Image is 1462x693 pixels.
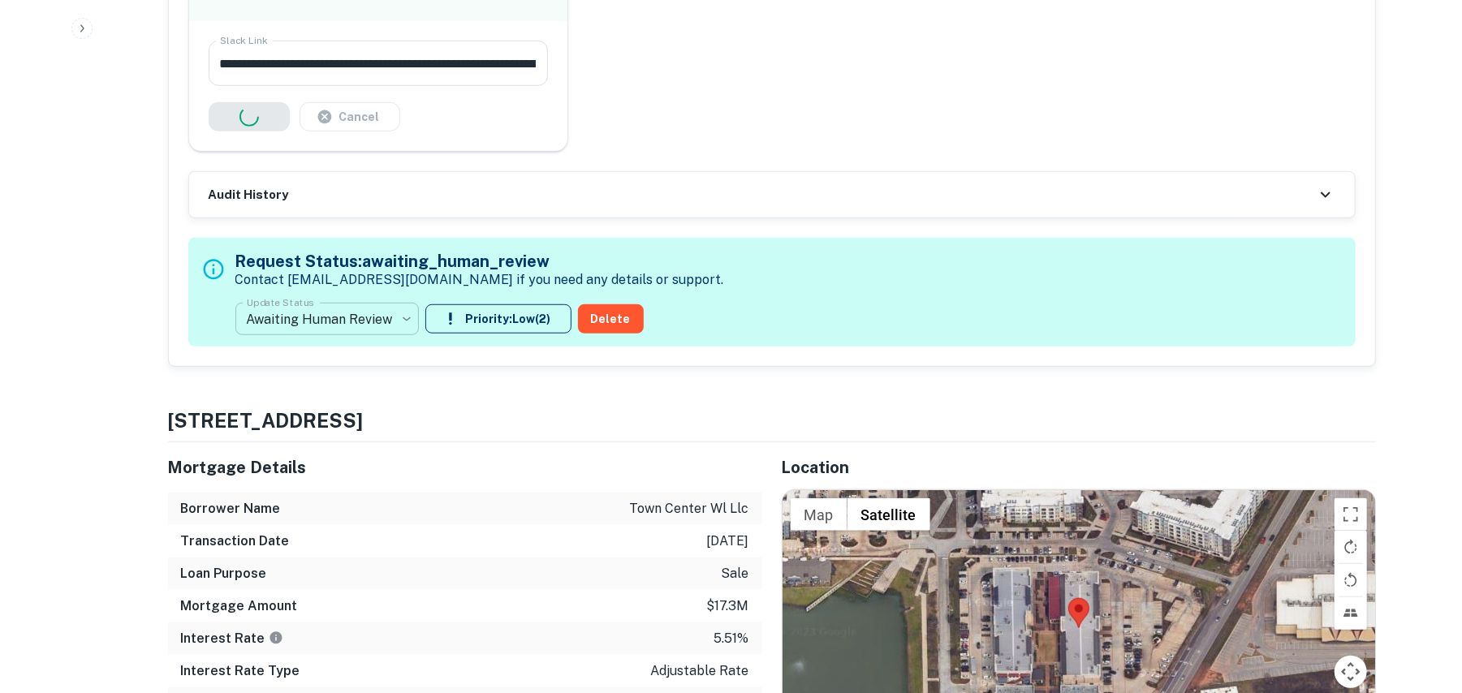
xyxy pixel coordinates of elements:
[1335,531,1367,563] button: Rotate map clockwise
[714,629,749,648] p: 5.51%
[782,455,1376,480] h5: Location
[168,455,762,480] h5: Mortgage Details
[847,498,930,531] button: Show satellite imagery
[1335,498,1367,531] button: Toggle fullscreen view
[247,295,314,309] label: Update Status
[181,564,267,583] h6: Loan Purpose
[1335,656,1367,688] button: Map camera controls
[235,249,724,273] h5: Request Status: awaiting_human_review
[630,499,749,519] p: town center wl llc
[220,33,268,47] label: Slack Link
[651,661,749,681] p: adjustable rate
[269,631,283,645] svg: The interest rates displayed on the website are for informational purposes only and may be report...
[181,596,298,616] h6: Mortgage Amount
[1335,564,1367,596] button: Rotate map counterclockwise
[181,629,283,648] h6: Interest Rate
[209,186,289,204] h6: Audit History
[707,596,749,616] p: $17.3m
[181,661,300,681] h6: Interest Rate Type
[1381,563,1462,641] iframe: Chat Widget
[425,304,571,334] button: Priority:Low(2)
[791,498,847,531] button: Show street map
[578,304,644,334] button: Delete
[707,532,749,551] p: [DATE]
[181,532,290,551] h6: Transaction Date
[1335,597,1367,630] button: Tilt map
[181,499,281,519] h6: Borrower Name
[235,270,724,290] p: Contact [EMAIL_ADDRESS][DOMAIN_NAME] if you need any details or support.
[168,406,1376,435] h4: [STREET_ADDRESS]
[235,296,419,342] div: Awaiting Human Review
[722,564,749,583] p: sale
